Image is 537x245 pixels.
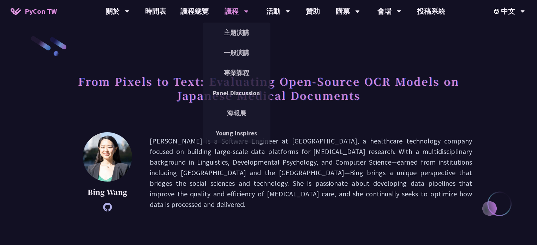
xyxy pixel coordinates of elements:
[25,6,57,17] span: PyCon TW
[83,132,132,182] img: Bing Wang
[203,24,270,41] a: 主題演講
[65,71,472,106] h1: From Pixels to Text: Evaluating Open-Source OCR Models on Japanese Medical Documents
[150,136,472,210] p: [PERSON_NAME] is a Software Engineer at [GEOGRAPHIC_DATA], a healthcare technology company focuse...
[203,65,270,81] a: 專業課程
[203,125,270,141] a: Young Inspires
[494,9,501,14] img: Locale Icon
[203,85,270,101] a: Panel Discussion
[11,8,21,15] img: Home icon of PyCon TW 2025
[203,105,270,121] a: 海報展
[83,187,132,197] p: Bing Wang
[203,44,270,61] a: 一般演講
[4,2,64,20] a: PyCon TW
